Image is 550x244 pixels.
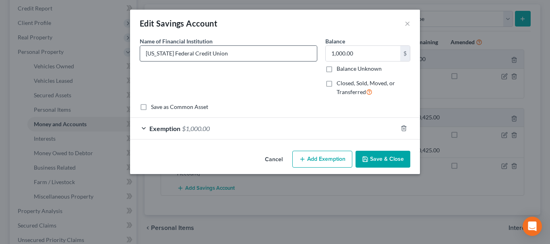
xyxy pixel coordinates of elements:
[151,103,208,111] label: Save as Common Asset
[149,125,180,132] span: Exemption
[182,125,210,132] span: $1,000.00
[337,80,395,95] span: Closed, Sold, Moved, or Transferred
[140,38,213,45] span: Name of Financial Institution
[523,217,542,236] div: Open Intercom Messenger
[325,37,345,45] label: Balance
[292,151,352,168] button: Add Exemption
[337,65,382,73] label: Balance Unknown
[405,18,410,28] button: ×
[400,46,410,61] div: $
[140,18,217,29] div: Edit Savings Account
[140,46,317,61] input: Enter name...
[258,152,289,168] button: Cancel
[326,46,400,61] input: 0.00
[356,151,410,168] button: Save & Close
